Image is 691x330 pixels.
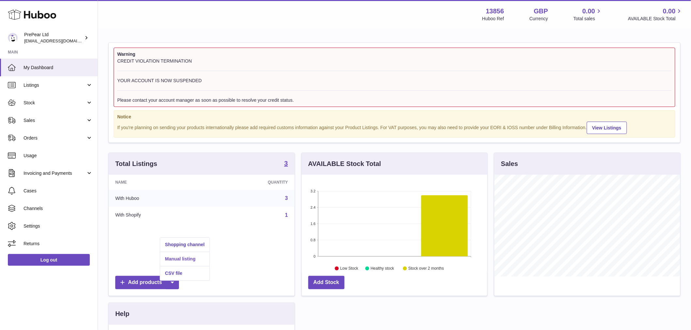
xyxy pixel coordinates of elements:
[24,117,86,124] span: Sales
[311,238,315,242] text: 0.8
[530,16,548,22] div: Currency
[501,159,518,168] h3: Sales
[285,195,288,201] a: 3
[117,51,672,57] strong: Warning
[109,207,209,224] td: With Shopify
[284,160,288,168] a: 3
[117,121,672,134] div: If you're planning on sending your products internationally please add required customs informati...
[311,205,315,209] text: 2.4
[160,238,209,252] a: Shopping channel
[115,309,129,318] h3: Help
[24,188,93,194] span: Cases
[8,254,90,266] a: Log out
[117,114,672,120] strong: Notice
[573,7,603,22] a: 0.00 Total sales
[628,16,683,22] span: AVAILABLE Stock Total
[308,276,345,289] a: Add Stock
[109,175,209,190] th: Name
[115,276,179,289] a: Add products
[24,241,93,247] span: Returns
[109,190,209,207] td: With Huboo
[8,33,18,43] img: internalAdmin-13856@internal.huboo.com
[486,7,504,16] strong: 13856
[371,266,394,271] text: Healthy stock
[24,65,93,71] span: My Dashboard
[24,32,83,44] div: PrePear Ltd
[115,159,157,168] h3: Total Listings
[24,135,86,141] span: Orders
[24,223,93,229] span: Settings
[24,153,93,159] span: Usage
[534,7,548,16] strong: GBP
[308,159,381,168] h3: AVAILABLE Stock Total
[160,252,209,266] a: Manual listing
[24,205,93,212] span: Channels
[408,266,444,271] text: Stock over 2 months
[160,266,209,280] a: CSV file
[482,16,504,22] div: Huboo Ref
[24,170,86,176] span: Invoicing and Payments
[313,254,315,258] text: 0
[663,7,676,16] span: 0.00
[583,7,595,16] span: 0.00
[24,82,86,88] span: Listings
[284,160,288,167] strong: 3
[209,175,295,190] th: Quantity
[24,100,86,106] span: Stock
[628,7,683,22] a: 0.00 AVAILABLE Stock Total
[285,212,288,218] a: 1
[587,122,627,134] a: View Listings
[311,222,315,226] text: 1.6
[311,189,315,193] text: 3.2
[340,266,359,271] text: Low Stock
[117,58,672,103] div: CREDIT VIOLATION TERMINATION YOUR ACCOUNT IS NOW SUSPENDED Please contact your account manager as...
[24,38,96,43] span: [EMAIL_ADDRESS][DOMAIN_NAME]
[573,16,603,22] span: Total sales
